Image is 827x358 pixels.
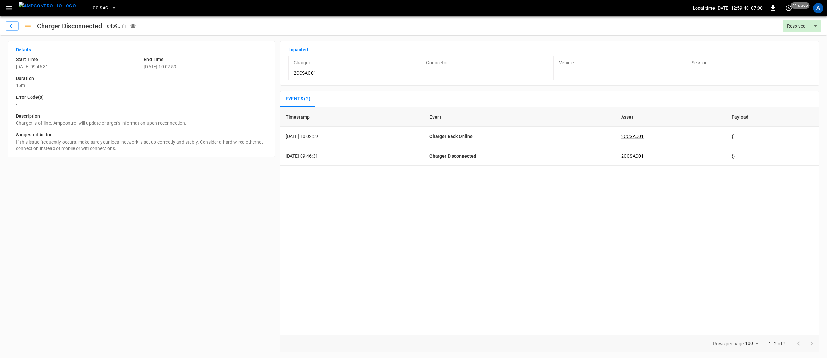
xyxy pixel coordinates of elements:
p: 16m [16,82,267,89]
table: sessions table [280,107,819,166]
th: Payload [726,107,819,127]
h6: Start Time [16,56,139,63]
th: Asset [616,107,726,127]
button: CC.SAC [90,2,119,15]
div: 100 [745,339,760,348]
td: {} [726,146,819,166]
span: 11 s ago [791,2,810,9]
h6: End Time [144,56,266,63]
p: Impacted [288,46,811,53]
th: Timestamp [280,107,425,127]
a: 2CCSAC01 [621,134,644,139]
p: [DATE] 10:02:59 [144,63,266,70]
div: - [686,56,811,80]
p: Connector [426,59,448,66]
p: Charger Back Online [429,133,611,140]
th: Event [424,107,616,127]
div: - [421,56,546,80]
p: Vehicle [559,59,574,66]
button: Events (2) [280,91,316,107]
p: 1–2 of 2 [769,340,786,347]
div: - [553,56,678,80]
td: [DATE] 10:02:59 [280,127,425,146]
a: 2CCSAC01 [621,153,644,159]
p: [DATE] 09:46:31 [16,63,139,70]
p: [DATE] 12:59:40 -07:00 [716,5,763,11]
p: Charger Disconnected [429,153,611,159]
div: a4b9 ... [107,23,122,29]
div: Notifications sent [130,23,136,29]
p: If this issue frequently occurs, make sure your local network is set up correctly and stably. Con... [16,139,267,152]
div: Resolved [783,20,821,32]
img: ampcontrol.io logo [19,2,76,10]
a: 2CCSAC01 [294,70,316,76]
h1: Charger Disconnected [37,21,102,31]
td: [DATE] 09:46:31 [280,146,425,166]
td: {} [726,127,819,146]
h6: Duration [16,75,267,82]
p: Session [692,59,708,66]
p: Charger is offline. Ampcontrol will update charger's information upon reconnection. [16,120,267,126]
div: copy [121,22,128,30]
span: CC.SAC [93,5,108,12]
p: Charger [294,59,310,66]
p: Rows per page: [713,340,745,347]
div: sessions table [280,107,819,335]
div: profile-icon [813,3,823,13]
h6: Description [16,113,267,120]
p: - [16,101,267,108]
button: set refresh interval [784,3,794,13]
h6: Error Code(s) [16,94,267,101]
p: Local time [693,5,715,11]
h6: Suggested Action [16,132,267,139]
